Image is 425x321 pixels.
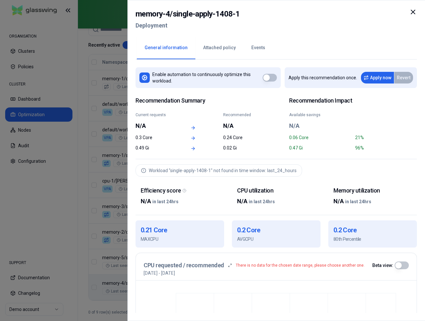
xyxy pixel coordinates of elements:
[136,20,240,31] h2: Deployment
[136,145,176,151] div: 0.49 Gi
[195,37,244,59] button: Attached policy
[137,37,195,59] button: General information
[141,187,219,194] div: Efficiency score
[333,187,412,194] div: Memory utilization
[152,199,179,204] span: in last 24hrs
[237,236,315,242] p: AVG CPU
[236,263,365,268] p: There is no data for the chosen date range, please choose another one.
[289,74,357,81] p: Apply this recommendation once.
[333,197,412,206] div: N/A
[289,112,351,117] div: Available savings
[372,263,393,268] label: Beta view:
[289,121,351,130] div: N/A
[136,121,176,130] div: N/A
[237,197,315,206] div: N/A
[355,134,417,141] div: 21%
[289,145,351,151] div: 0.47 Gi
[136,134,176,141] div: 0.3 Core
[152,71,263,84] p: Enable automation to continuously optimize this workload.
[333,226,412,235] h1: 0.2 Core
[223,112,263,117] div: Recommended
[249,199,275,204] span: in last 24hrs
[149,167,297,174] div: Workload "single-apply-1408-1" not found in time window: last_24_hours
[355,145,417,151] div: 96%
[141,236,219,242] p: MAX CPU
[237,226,315,235] h1: 0.2 Core
[333,236,412,242] p: 80th Percentile
[223,134,263,141] div: 0.24 Core
[244,37,273,59] button: Events
[136,97,263,105] span: Recommendation Summary
[223,121,263,130] div: N/A
[141,197,219,206] div: N/A
[144,261,224,270] h3: CPU requested / recommended
[136,112,176,117] div: Current requests
[144,270,175,276] p: [DATE] - [DATE]
[136,8,240,20] h2: memory-4 / single-apply-1408-1
[361,72,394,83] button: Apply now
[141,226,219,235] h1: 0.21 Core
[237,187,315,194] div: CPU utilization
[289,134,351,141] div: 0.06 Core
[345,199,371,204] span: in last 24hrs
[223,145,263,151] div: 0.02 Gi
[289,97,417,105] h2: Recommendation Impact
